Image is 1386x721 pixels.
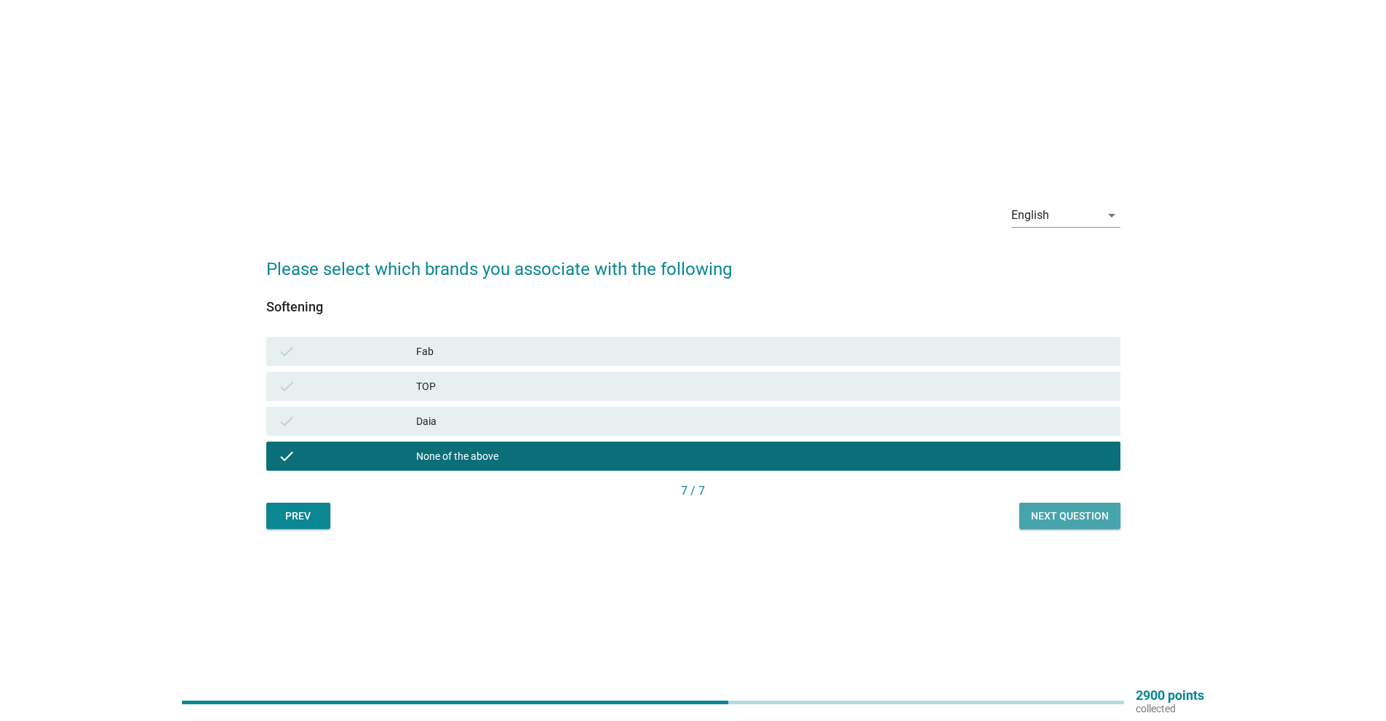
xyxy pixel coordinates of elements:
[1011,209,1049,222] div: English
[266,482,1120,500] div: 7 / 7
[278,447,295,465] i: check
[278,378,295,395] i: check
[1031,509,1109,524] div: Next question
[278,343,295,360] i: check
[1136,702,1204,715] p: collected
[278,509,319,524] div: Prev
[416,413,1109,430] div: Daia
[1136,689,1204,702] p: 2900 points
[266,503,330,529] button: Prev
[1103,207,1120,224] i: arrow_drop_down
[278,413,295,430] i: check
[1019,503,1120,529] button: Next question
[266,242,1120,282] h2: Please select which brands you associate with the following
[266,297,1120,316] div: Softening
[416,447,1109,465] div: None of the above
[416,343,1109,360] div: Fab
[416,378,1109,395] div: TOP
